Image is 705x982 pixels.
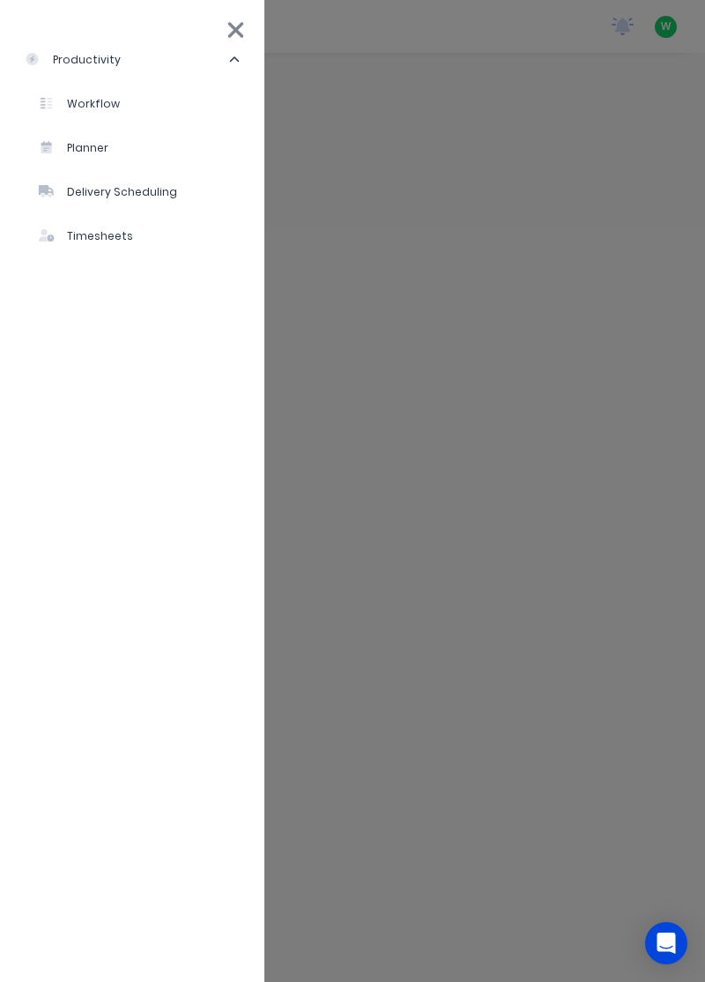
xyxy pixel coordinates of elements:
[25,52,121,68] div: productivity
[39,228,133,244] div: Timesheets
[39,184,177,200] div: Delivery Scheduling
[645,922,687,964] div: Open Intercom Messenger
[39,96,120,112] div: Workflow
[39,140,108,156] div: Planner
